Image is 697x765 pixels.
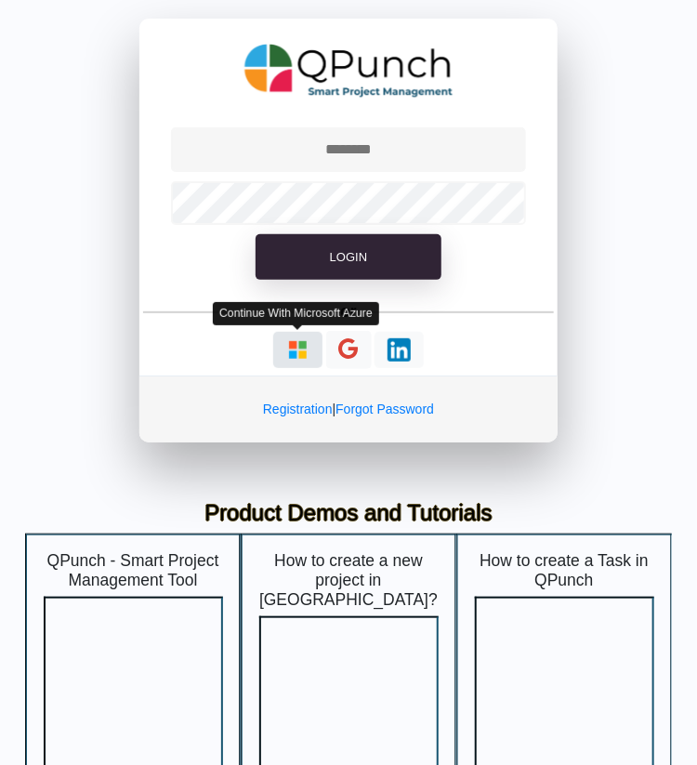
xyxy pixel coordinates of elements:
[330,250,367,264] span: Login
[326,331,372,369] button: Continue With Google
[335,402,434,416] a: Forgot Password
[286,338,309,362] img: Loading...
[213,302,379,325] div: Continue With Microsoft Azure
[475,551,654,590] h5: How to create a Task in QPunch
[139,376,558,442] div: |
[375,332,424,368] button: Continue With LinkedIn
[44,551,223,590] h5: QPunch - Smart Project Management Tool
[39,500,658,527] h3: Product Demos and Tutorials
[259,551,439,610] h5: How to create a new project in [GEOGRAPHIC_DATA]?
[244,37,454,104] img: QPunch
[256,234,441,281] button: Login
[388,338,411,362] img: Loading...
[263,402,333,416] a: Registration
